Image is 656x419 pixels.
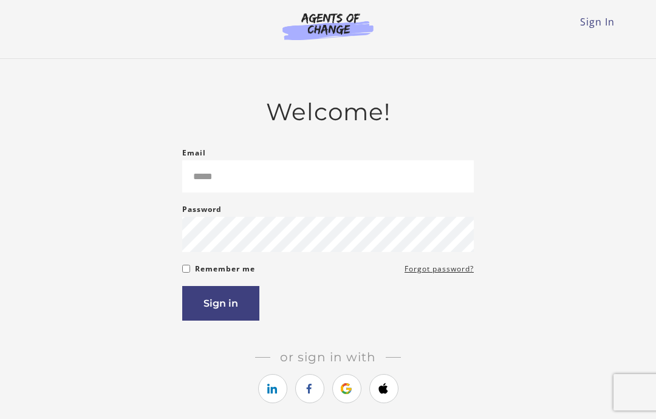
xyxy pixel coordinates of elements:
span: Or sign in with [270,350,386,364]
label: Email [182,146,206,160]
img: Agents of Change Logo [270,12,386,40]
h2: Welcome! [182,98,474,126]
a: Sign In [580,15,615,29]
button: Sign in [182,286,259,321]
label: Password [182,202,222,217]
label: Remember me [195,262,255,276]
a: Forgot password? [405,262,474,276]
a: https://courses.thinkific.com/users/auth/facebook?ss%5Breferral%5D=&ss%5Buser_return_to%5D=&ss%5B... [295,374,324,403]
a: https://courses.thinkific.com/users/auth/apple?ss%5Breferral%5D=&ss%5Buser_return_to%5D=&ss%5Bvis... [369,374,398,403]
a: https://courses.thinkific.com/users/auth/google?ss%5Breferral%5D=&ss%5Buser_return_to%5D=&ss%5Bvi... [332,374,361,403]
a: https://courses.thinkific.com/users/auth/linkedin?ss%5Breferral%5D=&ss%5Buser_return_to%5D=&ss%5B... [258,374,287,403]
